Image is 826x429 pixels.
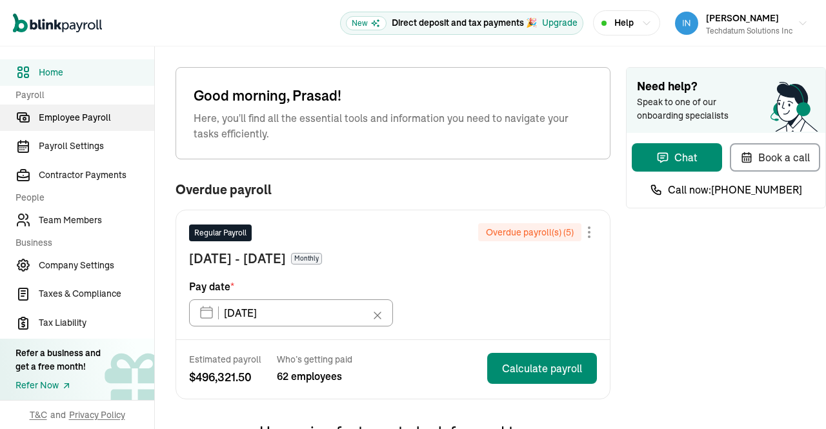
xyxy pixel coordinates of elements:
[632,143,722,172] button: Chat
[30,408,47,421] span: T&C
[486,226,574,239] span: Overdue payroll(s) ( 5 )
[189,279,234,294] span: Pay date
[176,183,272,197] span: Overdue payroll
[189,353,261,366] span: Estimated payroll
[593,10,660,35] button: Help
[15,236,146,250] span: Business
[392,16,537,30] p: Direct deposit and tax payments 🎉
[487,353,597,384] button: Calculate payroll
[194,110,592,141] span: Here, you'll find all the essential tools and information you need to navigate your tasks efficie...
[39,139,154,153] span: Payroll Settings
[706,25,792,37] div: Techdatum Solutions Inc
[670,7,813,39] button: [PERSON_NAME]Techdatum Solutions Inc
[189,299,393,326] input: XX/XX/XX
[15,379,101,392] a: Refer Now
[39,287,154,301] span: Taxes & Compliance
[637,95,747,123] span: Speak to one of our onboarding specialists
[189,249,286,268] span: [DATE] - [DATE]
[194,227,247,239] span: Regular Payroll
[706,12,779,24] span: [PERSON_NAME]
[189,368,261,386] span: $ 496,321.50
[730,143,820,172] button: Book a call
[13,5,102,42] nav: Global
[39,66,154,79] span: Home
[39,214,154,227] span: Team Members
[614,16,634,30] span: Help
[277,368,352,384] span: 62 employees
[277,353,352,366] span: Who’s getting paid
[637,78,815,95] span: Need help?
[15,346,101,374] div: Refer a business and get a free month!
[656,150,698,165] div: Chat
[346,16,387,30] span: New
[740,150,810,165] div: Book a call
[69,408,125,421] span: Privacy Policy
[15,88,146,102] span: Payroll
[668,182,802,197] span: Call now: [PHONE_NUMBER]
[542,16,578,30] button: Upgrade
[15,191,146,205] span: People
[761,367,826,429] iframe: Chat Widget
[39,316,154,330] span: Tax Liability
[39,168,154,182] span: Contractor Payments
[291,253,322,264] span: Monthly
[194,85,592,106] span: Good morning, Prasad!
[39,111,154,125] span: Employee Payroll
[39,259,154,272] span: Company Settings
